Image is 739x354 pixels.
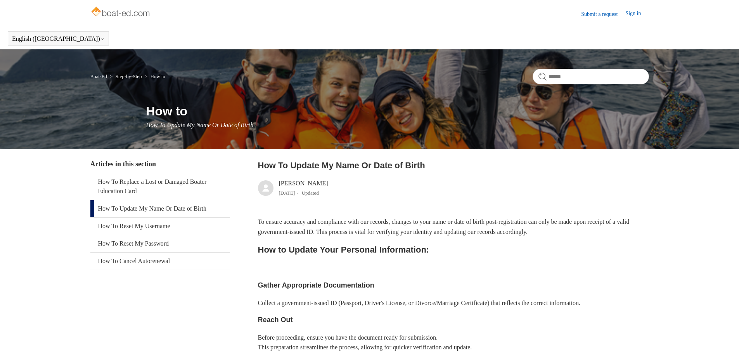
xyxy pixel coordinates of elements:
[90,173,230,200] a: How To Replace a Lost or Damaged Boater Education Card
[90,235,230,252] a: How To Reset My Password
[279,190,295,196] time: 04/08/2025, 12:33
[258,333,649,352] p: Before proceeding, ensure you have the document ready for submission. This preparation streamline...
[90,5,152,20] img: Boat-Ed Help Center home page
[302,190,319,196] li: Updated
[258,243,649,256] h2: How to Update Your Personal Information:
[258,314,649,326] h3: Reach Out
[533,69,649,84] input: Search
[90,160,156,168] span: Articles in this section
[116,73,142,79] a: Step-by-Step
[279,179,328,197] div: [PERSON_NAME]
[625,9,649,19] a: Sign in
[90,253,230,270] a: How To Cancel Autorenewal
[146,102,649,120] h1: How to
[90,73,107,79] a: Boat-Ed
[90,73,109,79] li: Boat-Ed
[258,280,649,291] h3: Gather Appropriate Documentation
[150,73,165,79] a: How to
[90,218,230,235] a: How To Reset My Username
[143,73,165,79] li: How to
[108,73,143,79] li: Step-by-Step
[146,122,254,128] span: How To Update My Name Or Date of Birth
[258,298,649,308] p: Collect a government-issued ID (Passport, Driver's License, or Divorce/Marriage Certificate) that...
[12,35,105,42] button: English ([GEOGRAPHIC_DATA])
[258,217,649,237] p: To ensure accuracy and compliance with our records, changes to your name or date of birth post-re...
[258,159,649,172] h2: How To Update My Name Or Date of Birth
[581,10,625,18] a: Submit a request
[90,200,230,217] a: How To Update My Name Or Date of Birth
